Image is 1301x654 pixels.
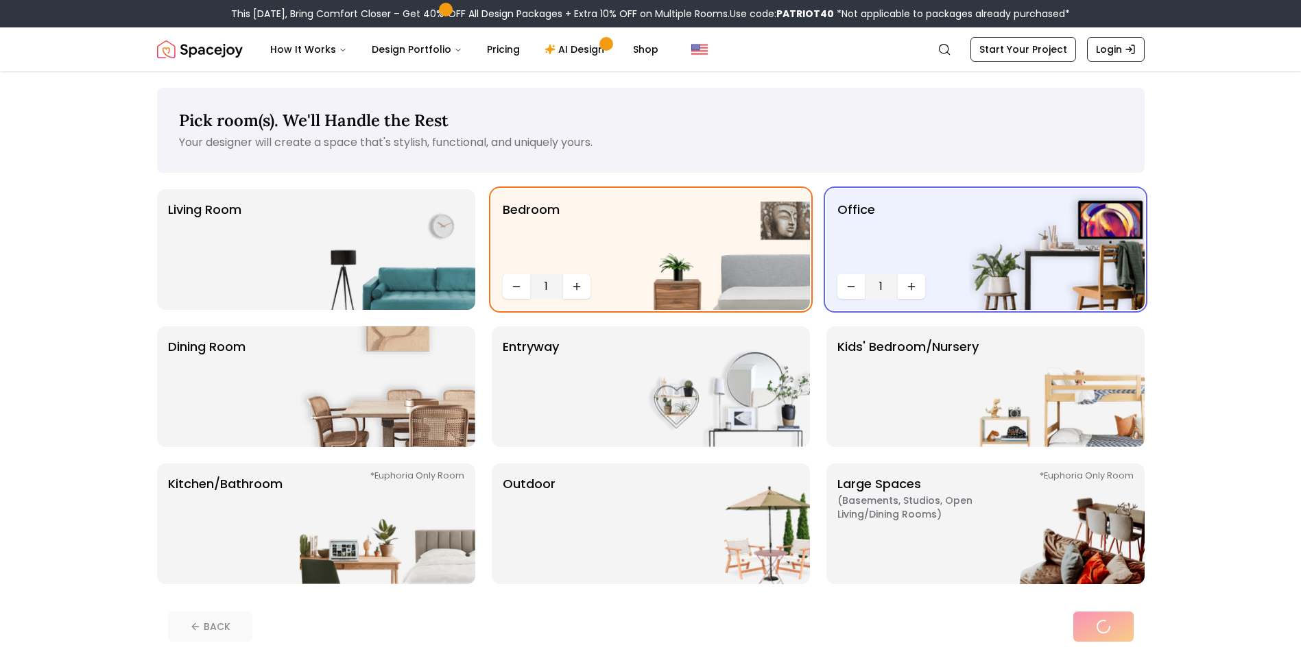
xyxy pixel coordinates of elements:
[168,474,283,573] p: Kitchen/Bathroom
[300,463,475,584] img: Kitchen/Bathroom *Euphoria Only
[1087,37,1145,62] a: Login
[536,278,558,295] span: 1
[157,36,243,63] a: Spacejoy
[503,200,560,269] p: Bedroom
[179,134,1123,151] p: Your designer will create a space that's stylish, functional, and uniquely yours.
[622,36,669,63] a: Shop
[969,326,1145,447] img: Kids' Bedroom/Nursery
[634,189,810,310] img: Bedroom
[837,274,865,299] button: Decrease quantity
[776,7,834,21] b: PATRIOT40
[730,7,834,21] span: Use code:
[534,36,619,63] a: AI Design
[476,36,531,63] a: Pricing
[834,7,1070,21] span: *Not applicable to packages already purchased*
[969,189,1145,310] img: Office
[168,200,241,299] p: Living Room
[563,274,590,299] button: Increase quantity
[231,7,1070,21] div: This [DATE], Bring Comfort Closer – Get 40% OFF All Design Packages + Extra 10% OFF on Multiple R...
[503,274,530,299] button: Decrease quantity
[970,37,1076,62] a: Start Your Project
[969,463,1145,584] img: Large Spaces *Euphoria Only
[634,326,810,447] img: entryway
[259,36,358,63] button: How It Works
[837,474,1009,573] p: Large Spaces
[157,27,1145,71] nav: Global
[179,110,449,131] span: Pick room(s). We'll Handle the Rest
[157,36,243,63] img: Spacejoy Logo
[168,337,246,436] p: Dining Room
[837,200,875,269] p: Office
[837,494,1009,521] span: ( Basements, Studios, Open living/dining rooms )
[361,36,473,63] button: Design Portfolio
[300,326,475,447] img: Dining Room
[300,189,475,310] img: Living Room
[870,278,892,295] span: 1
[691,41,708,58] img: United States
[837,337,979,436] p: Kids' Bedroom/Nursery
[898,274,925,299] button: Increase quantity
[259,36,669,63] nav: Main
[634,463,810,584] img: Outdoor
[503,337,559,436] p: entryway
[503,474,556,573] p: Outdoor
